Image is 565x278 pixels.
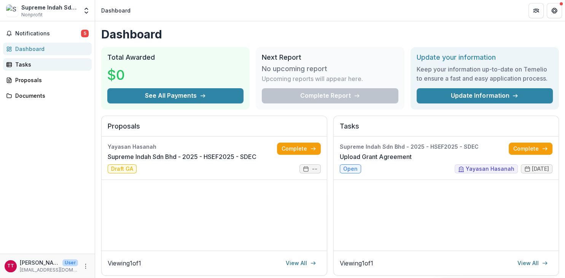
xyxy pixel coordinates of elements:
a: Update Information [417,88,553,103]
h2: Update your information [417,53,553,62]
a: View All [513,257,552,269]
p: [PERSON_NAME] [20,259,59,267]
span: Notifications [15,30,81,37]
a: Tasks [3,58,92,71]
div: Dashboard [101,6,131,14]
p: [EMAIL_ADDRESS][DOMAIN_NAME] [20,267,78,273]
span: Nonprofit [21,11,43,18]
button: See All Payments [107,88,244,103]
a: Documents [3,89,92,102]
h3: Keep your information up-to-date on Temelio to ensure a fast and easy application process. [417,65,553,83]
div: Tasks [15,60,86,68]
img: Supreme Indah Sdn Bhd [6,5,18,17]
div: Dashboard [15,45,86,53]
div: Proposals [15,76,86,84]
nav: breadcrumb [98,5,134,16]
h3: No upcoming report [262,65,327,73]
p: Viewing 1 of 1 [108,259,141,268]
a: Complete [509,143,552,155]
a: Proposals [3,74,92,86]
h3: $0 [107,65,164,85]
h2: Next Report [262,53,398,62]
a: Complete [277,143,321,155]
button: Notifications5 [3,27,92,40]
div: Trudy Tan [7,264,14,268]
p: Viewing 1 of 1 [340,259,373,268]
a: Dashboard [3,43,92,55]
button: More [81,262,90,271]
button: Open entity switcher [81,3,92,18]
h2: Proposals [108,122,321,137]
a: Upload Grant Agreement [340,152,412,161]
h1: Dashboard [101,27,559,41]
button: Partners [528,3,544,18]
p: User [62,259,78,266]
a: Supreme Indah Sdn Bhd - 2025 - HSEF2025 - SDEC [108,152,256,161]
h2: Total Awarded [107,53,244,62]
button: Get Help [547,3,562,18]
span: 5 [81,30,89,37]
p: Upcoming reports will appear here. [262,74,363,83]
a: View All [281,257,321,269]
h2: Tasks [340,122,553,137]
div: Supreme Indah Sdn Bhd [21,3,78,11]
div: Documents [15,92,86,100]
